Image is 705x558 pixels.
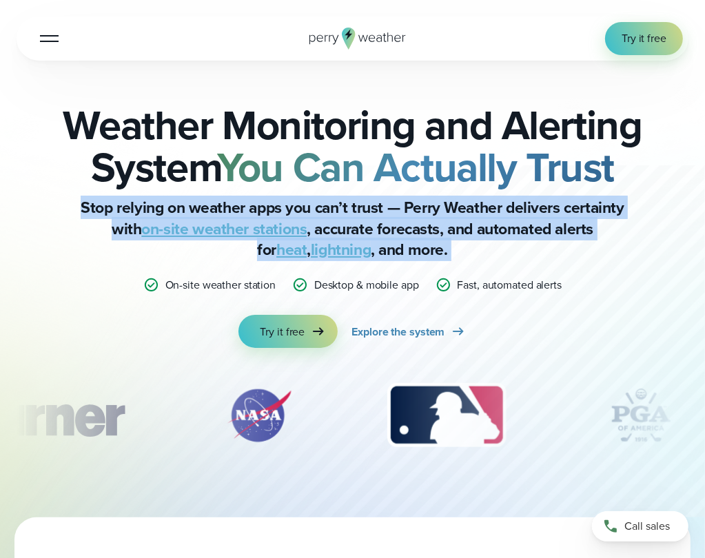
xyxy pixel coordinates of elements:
[457,277,562,293] p: Fast, automated alerts
[586,381,696,450] img: PGA.svg
[311,238,371,261] a: lightning
[374,381,519,450] div: 3 of 12
[77,197,629,260] p: Stop relying on weather apps you can’t trust — Perry Weather delivers certainty with , accurate f...
[622,30,666,47] span: Try it free
[605,22,683,55] a: Try it free
[238,315,338,348] a: Try it free
[211,381,307,450] div: 2 of 12
[276,238,307,261] a: heat
[586,381,696,450] div: 4 of 12
[374,381,519,450] img: MLB.svg
[217,137,614,198] strong: You Can Actually Trust
[351,324,445,340] span: Explore the system
[17,381,688,457] div: slideshow
[211,381,307,450] img: NASA.svg
[351,315,467,348] a: Explore the system
[314,277,419,293] p: Desktop & mobile app
[17,105,688,189] h2: Weather Monitoring and Alerting System
[260,324,305,340] span: Try it free
[592,511,688,541] a: Call sales
[165,277,276,293] p: On-site weather station
[624,518,670,535] span: Call sales
[141,217,307,240] a: on-site weather stations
